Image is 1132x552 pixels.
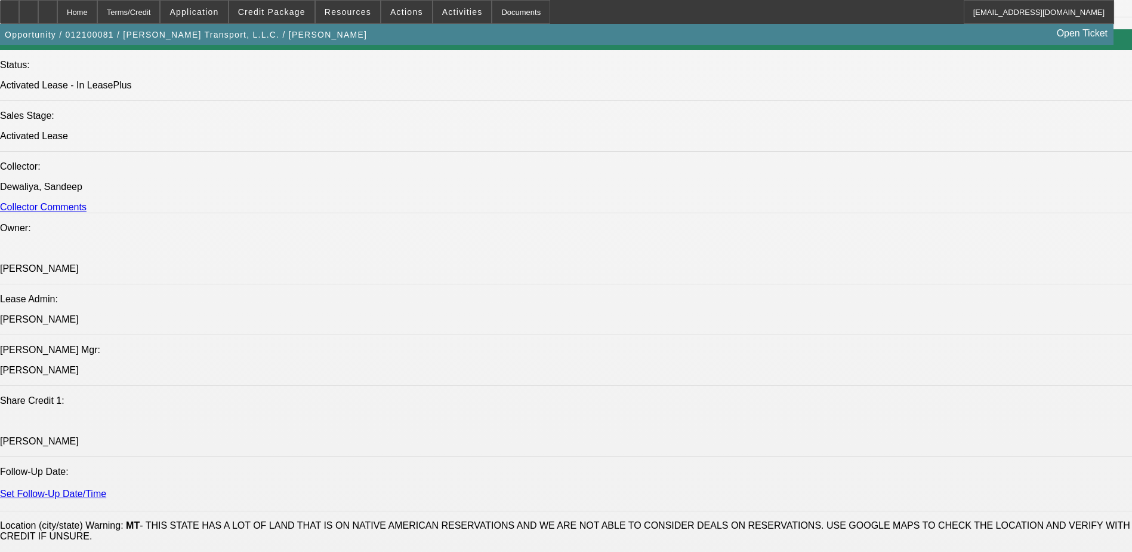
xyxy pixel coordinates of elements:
[229,1,314,23] button: Credit Package
[1052,23,1112,44] a: Open Ticket
[442,7,483,17] span: Activities
[238,7,306,17] span: Credit Package
[390,7,423,17] span: Actions
[126,520,140,530] b: MT
[325,7,371,17] span: Resources
[381,1,432,23] button: Actions
[316,1,380,23] button: Resources
[161,1,227,23] button: Application
[433,1,492,23] button: Activities
[169,7,218,17] span: Application
[5,30,367,39] span: Opportunity / 012100081 / [PERSON_NAME] Transport, L.L.C. / [PERSON_NAME]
